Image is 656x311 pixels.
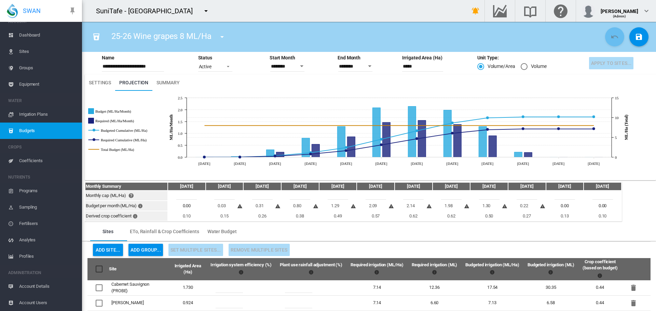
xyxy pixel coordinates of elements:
[465,262,519,274] span: Budgeted irrigation (ML/Ha)
[581,284,619,291] div: 0.44
[345,149,347,152] circle: Required Cumulative (ML/Ha) Nov 2025 1.64
[418,121,426,157] g: Required (ML/Ha/Month) Jan 2026 1.55
[168,183,205,190] th: [DATE]
[168,203,205,209] div: 0.00
[105,27,237,46] div: 25-26 Wine grapes 8 ML/Ha
[373,108,381,157] g: Budget (ML/Ha/Month) Dec 2025 2.09
[357,213,394,219] div: 0.57
[629,27,648,46] button: Save Changes
[488,268,496,276] md-icon: Budgeted irrigation volume per Ha
[19,232,77,248] span: Analytes
[229,244,290,256] button: Remove Multiple Sites
[613,14,626,18] span: (Admin)
[470,183,508,190] th: [DATE]
[629,284,638,292] md-icon: icon-delete
[19,199,77,215] span: Sampling
[309,151,312,154] circle: Budgeted Cumulative (ML/Ha) Oct 2025 1.13
[296,60,308,72] button: Open calendar
[319,183,357,190] th: [DATE]
[231,247,288,253] span: Remove Multiple Sites
[94,227,122,236] span: Sites
[218,33,226,41] md-icon: icon-menu-down
[592,127,595,130] circle: Required Cumulative (ML/Ha) Jun 2026 7.14
[199,4,213,18] button: icon-menu-down
[528,262,574,274] span: Budgeted irrigation (ML)
[547,203,583,209] div: 0.00
[85,183,167,190] th: Monthly Summary
[8,267,77,278] span: ADMINISTRATION
[109,295,169,311] td: [PERSON_NAME]
[357,183,394,190] th: [DATE]
[86,193,126,198] span: Monthly cap (ML/Ha)
[547,213,583,219] div: 0.13
[412,262,457,274] span: Required irrigation (ML)
[338,61,372,72] input: End Month
[19,215,77,232] span: Fertilisers
[557,115,560,118] circle: Budgeted Cumulative (ML/Ha) May 2026 10.16
[522,127,524,130] circle: Required Cumulative (ML/Ha) Apr 2026 7.14
[90,30,103,44] button: Click to go to list of budgets
[351,203,356,209] md-icon: The amount of water budgeted is more than your crop's requirements
[305,162,317,166] tspan: [DATE]
[408,107,416,157] g: Budget (ML/Ha/Month) Jan 2026 2.14
[168,213,205,219] div: 0.10
[524,153,532,157] g: Required (ML/Ha/Month) Apr 2026 0.2
[451,132,454,135] circle: Required Cumulative (ML/Ha) Feb 2026 6.03
[282,213,318,219] div: 0.38
[581,300,619,306] div: 0.44
[266,150,274,157] g: Budget (ML/Ha/Month) Sept 2025 0.31
[89,80,111,85] span: Settings
[88,127,176,133] g: Budgeted Cumulative (ML/Ha)
[477,63,515,70] md-radio-button: Volume/Area
[584,213,621,219] div: 0.10
[380,143,383,146] circle: Required Cumulative (ML/Ha) Dec 2025 3.1
[517,162,529,166] tspan: [DATE]
[23,6,41,15] span: SWAN
[591,60,631,66] span: You must save the budget before you can apply it to the sites
[127,192,141,200] button: Click here for help
[444,110,452,157] g: Budget (ML/Ha/Month) Feb 2026 1.98
[486,128,489,131] circle: Required Cumulative (ML/Ha) Mar 2026 6.94
[584,183,621,190] th: [DATE]
[408,295,462,311] td: 6.60
[215,30,229,44] button: icon-menu-down
[582,4,595,18] img: profile.jpg
[395,183,432,190] th: [DATE]
[627,296,640,310] button: Remove
[615,116,619,120] tspan: 10
[86,203,137,208] span: Budget per month (ML/Ha)
[461,295,523,311] td: 7.13
[8,172,77,183] span: NUTRIENTS
[642,7,651,15] md-icon: icon-chevron-down
[178,131,183,136] tspan: 1.0
[170,247,221,253] span: Use the checkboxes to select multiple sites, then click here to update their settings
[269,162,281,166] tspan: [DATE]
[433,183,470,190] th: [DATE]
[19,43,77,60] span: Sites
[237,268,245,276] md-icon: Takes into account all losses: transmission, wind-drift and sprinkler evaporation
[206,213,243,219] div: 0.15
[508,183,546,190] th: [DATE]
[523,280,578,295] td: 30.35
[492,7,508,15] md-icon: Go to the Data Hub
[138,202,146,210] md-icon: Total final water budget for each month
[611,33,619,41] md-icon: icon-undo
[210,262,272,274] span: Irrigation system efficiency (%)
[375,162,387,166] tspan: [DATE]
[275,203,281,209] md-icon: The amount of water budgeted is more than your crop's requirements
[415,137,418,140] circle: Required Cumulative (ML/Ha) Jan 2026 4.65
[430,268,439,276] md-icon: Total irrigation volume required to fully satisfy plant water requirements
[178,143,183,147] tspan: 0.5
[469,4,482,18] button: icon-bell-ring
[206,203,237,209] div: 0.03
[199,162,210,166] tspan: [DATE]
[88,118,171,124] g: Required (ML/Ha/Month)
[471,203,502,209] div: 1.30
[244,213,281,219] div: 0.26
[102,55,115,60] md-label: Name
[93,244,123,256] button: Add Site...
[521,63,547,70] md-radio-button: Volume
[168,244,223,256] button: Use the checkboxes to select multiple sites, then click here to update their settings
[313,203,318,209] md-icon: The amount of water budgeted is more than your crop's requirements
[266,63,314,69] md-datepicker: Start Month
